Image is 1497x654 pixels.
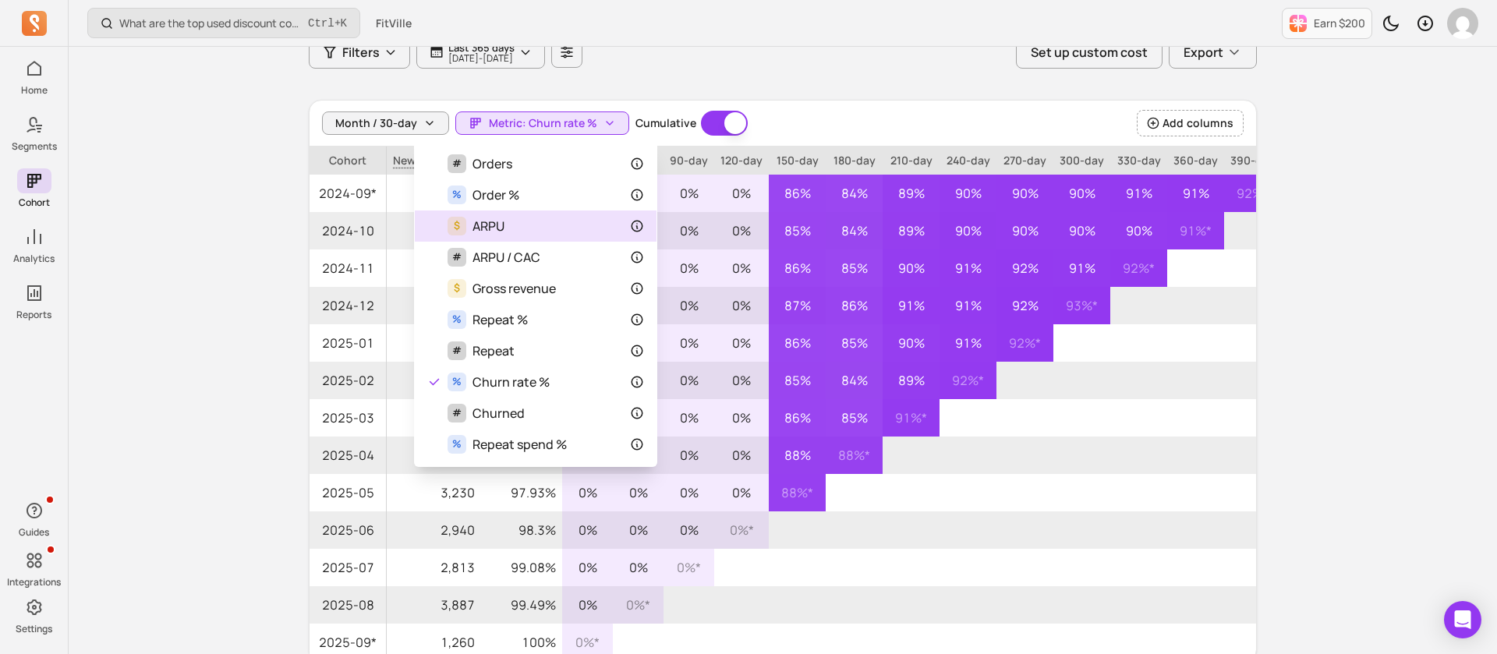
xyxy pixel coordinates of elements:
[472,154,512,173] span: Orders
[472,279,556,298] span: Gross revenue
[472,217,504,235] span: ARPU
[448,154,466,173] span: #
[472,310,528,329] span: Repeat %
[489,115,597,131] span: Metric: Churn rate %
[448,279,466,298] span: $
[414,141,657,467] div: Metric: Churn rate %
[448,186,466,204] span: %
[472,404,525,422] span: Churned
[472,435,567,454] span: Repeat spend %
[472,373,550,391] span: Churn rate %
[472,341,515,360] span: Repeat
[448,341,466,360] span: #
[448,404,466,422] span: #
[472,186,519,204] span: Order %
[448,248,466,267] span: #
[448,217,466,235] span: $
[472,248,540,267] span: ARPU / CAC
[448,435,466,454] span: %
[448,310,466,329] span: %
[448,373,466,391] span: %
[455,111,629,135] button: Metric: Churn rate %
[1444,601,1481,638] div: Open Intercom Messenger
